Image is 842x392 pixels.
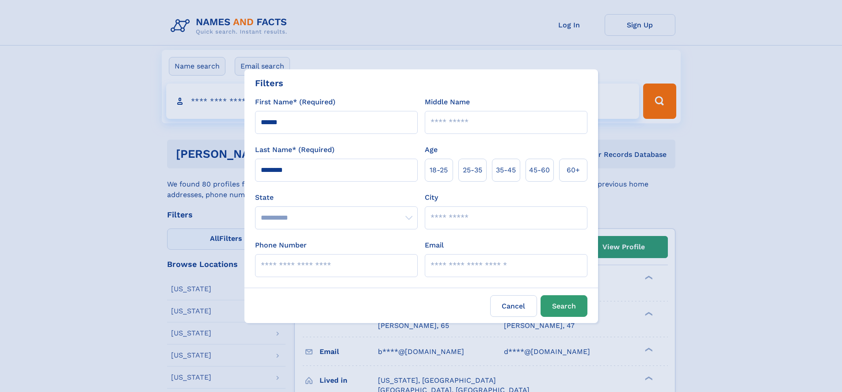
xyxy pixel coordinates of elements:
[425,145,438,155] label: Age
[425,97,470,107] label: Middle Name
[496,165,516,175] span: 35‑45
[255,145,335,155] label: Last Name* (Required)
[255,240,307,251] label: Phone Number
[490,295,537,317] label: Cancel
[541,295,587,317] button: Search
[567,165,580,175] span: 60+
[425,192,438,203] label: City
[430,165,448,175] span: 18‑25
[529,165,550,175] span: 45‑60
[463,165,482,175] span: 25‑35
[425,240,444,251] label: Email
[255,192,418,203] label: State
[255,97,335,107] label: First Name* (Required)
[255,76,283,90] div: Filters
